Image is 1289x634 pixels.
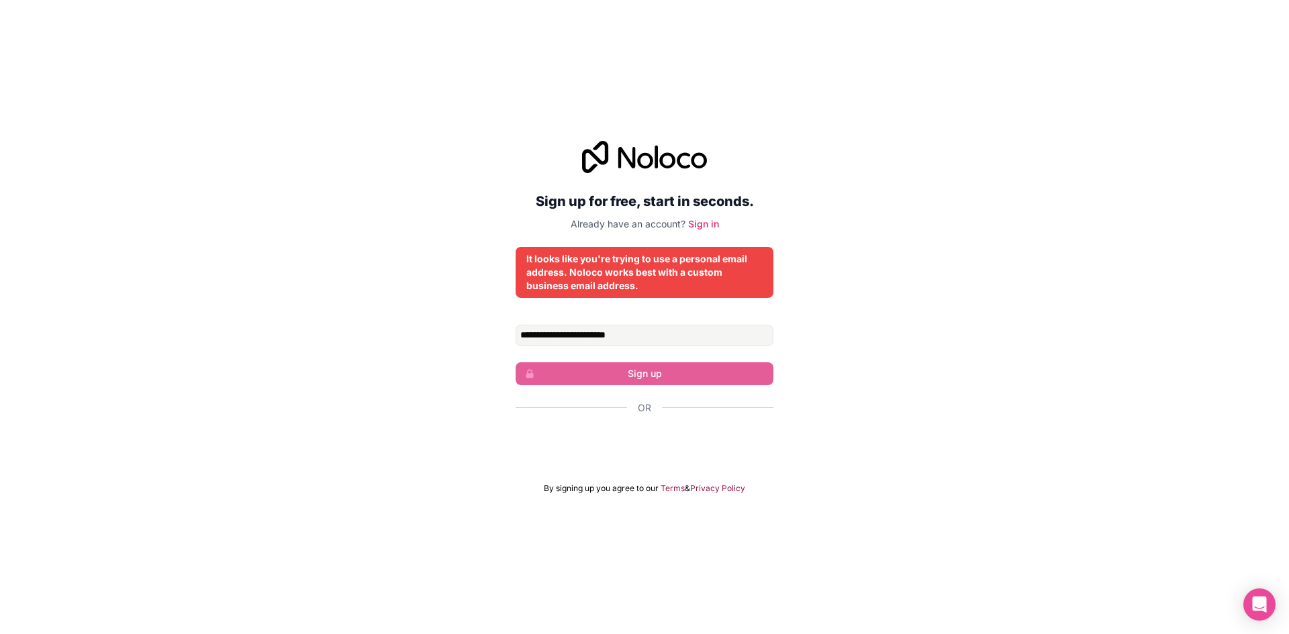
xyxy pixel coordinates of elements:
span: By signing up you agree to our [544,483,659,494]
h2: Sign up for free, start in seconds. [516,189,773,213]
input: Email address [516,325,773,346]
div: It looks like you're trying to use a personal email address. Noloco works best with a custom busi... [526,252,763,293]
iframe: Sign in with Google Button [509,429,780,459]
a: Terms [661,483,685,494]
a: Privacy Policy [690,483,745,494]
span: Already have an account? [571,218,685,229]
div: Open Intercom Messenger [1243,588,1276,621]
button: Sign up [516,362,773,385]
a: Sign in [688,218,719,229]
span: & [685,483,690,494]
span: Or [638,401,651,415]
